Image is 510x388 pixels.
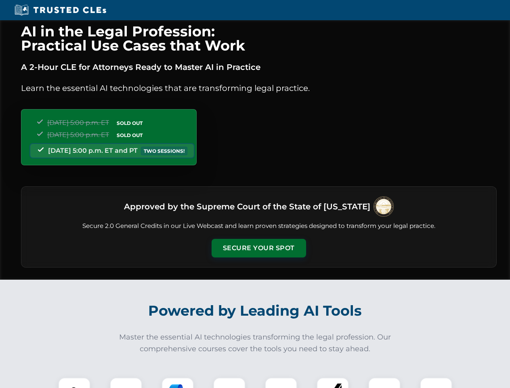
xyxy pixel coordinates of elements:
[21,61,497,74] p: A 2-Hour CLE for Attorneys Ready to Master AI in Practice
[47,131,109,139] span: [DATE] 5:00 p.m. ET
[124,199,370,214] h3: Approved by the Supreme Court of the State of [US_STATE]
[114,119,145,127] span: SOLD OUT
[21,82,497,95] p: Learn the essential AI technologies that are transforming legal practice.
[47,119,109,127] span: [DATE] 5:00 p.m. ET
[31,221,487,231] p: Secure 2.0 General Credits in our Live Webcast and learn proven strategies designed to transform ...
[114,131,145,139] span: SOLD OUT
[212,239,306,257] button: Secure Your Spot
[12,4,109,16] img: Trusted CLEs
[21,24,497,53] h1: AI in the Legal Profession: Practical Use Cases that Work
[114,331,397,355] p: Master the essential AI technologies transforming the legal profession. Our comprehensive courses...
[374,196,394,217] img: Supreme Court of Ohio
[31,297,479,325] h2: Powered by Leading AI Tools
